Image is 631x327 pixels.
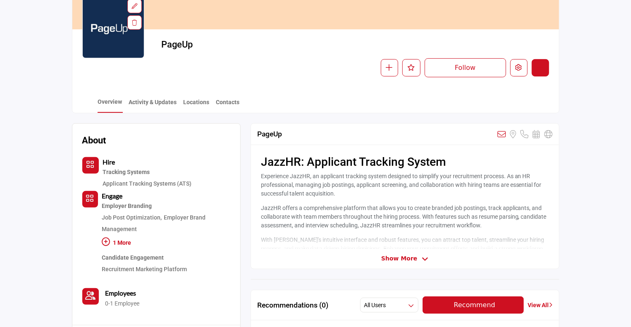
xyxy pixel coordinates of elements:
[102,192,123,200] b: Engage
[102,214,162,221] a: Job Post Optimization,
[102,201,230,212] a: Employer Branding
[510,59,528,76] button: Edit company
[261,204,549,230] p: JazzHR offers a comprehensive platform that allows you to create branded job postings, track appl...
[82,157,99,174] button: Category Icon
[98,98,123,113] a: Overview
[261,172,549,198] p: Experience JazzHR, an applicant tracking system designed to simplify your recruitment process. As...
[257,301,328,310] h2: Recommendations (0)
[105,288,136,298] a: Employees
[102,235,230,253] p: 1 More
[425,58,506,77] button: Follow
[103,159,115,166] a: Hire
[102,253,230,263] a: Candidate Engagement
[261,155,549,169] h2: JazzHR: Applicant Tracking System
[103,167,192,178] div: Systems for tracking and managing candidate applications, interviews, and onboarding processes.
[360,298,418,313] button: All Users
[161,39,389,50] h2: PageUp
[102,193,123,200] a: Engage
[82,288,99,305] a: Link of redirect to contact page
[105,289,136,297] b: Employees
[102,201,230,212] div: Strategies and tools dedicated to creating and maintaining a strong, positive employer brand.
[102,253,230,263] div: Strategies and tools for maintaining active and engaging interactions with potential candidates.
[423,296,524,314] button: Recommend
[103,167,192,178] a: Tracking Systems
[82,191,98,208] button: Category Icon
[261,236,549,262] p: With [PERSON_NAME]'s intuitive interface and robust features, you can attract top talent, streaml...
[454,301,495,309] span: Recommend
[103,180,192,187] a: Applicant Tracking Systems (ATS)
[216,98,240,112] a: Contacts
[532,59,549,76] button: More details
[402,59,421,76] button: Like
[103,158,115,166] b: Hire
[102,266,187,272] a: Recruitment Marketing Platform
[381,254,417,263] span: Show More
[528,301,553,310] a: View All
[364,301,386,310] h2: All Users
[183,98,210,112] a: Locations
[105,300,140,308] a: 0-1 Employee
[129,98,177,112] a: Activity & Updates
[82,134,106,147] h2: About
[257,130,282,138] h2: PageUp
[82,288,99,305] button: Contact-Employee Icon
[102,214,206,232] a: Employer Brand Management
